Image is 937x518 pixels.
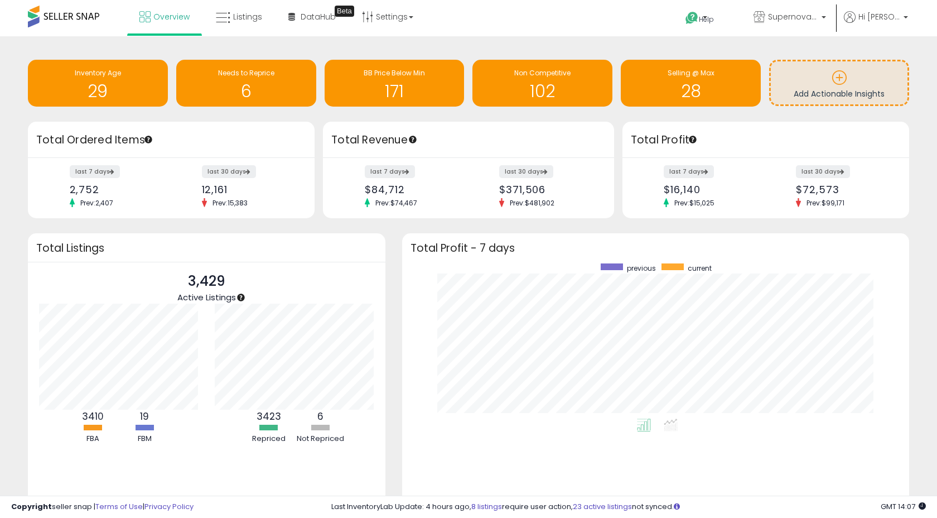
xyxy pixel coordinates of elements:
[82,410,104,423] b: 3410
[67,434,118,444] div: FBA
[626,82,755,100] h1: 28
[669,198,720,208] span: Prev: $15,025
[370,198,423,208] span: Prev: $74,467
[514,68,571,78] span: Non Competitive
[794,88,885,99] span: Add Actionable Insights
[11,501,52,512] strong: Copyright
[844,11,908,36] a: Hi [PERSON_NAME]
[317,410,323,423] b: 6
[33,82,162,100] h1: 29
[144,501,194,512] a: Privacy Policy
[621,60,761,107] a: Selling @ Max 28
[664,184,757,195] div: $16,140
[858,11,900,22] span: Hi [PERSON_NAME]
[202,165,256,178] label: last 30 days
[408,135,418,145] div: Tooltip anchor
[631,132,901,148] h3: Total Profit
[176,60,316,107] a: Needs to Reprice 6
[768,11,818,22] span: Supernova Co.
[95,501,143,512] a: Terms of Use
[478,82,607,100] h1: 102
[75,68,121,78] span: Inventory Age
[688,263,712,273] span: current
[233,11,262,22] span: Listings
[674,503,680,510] i: Click here to read more about un-synced listings.
[143,135,153,145] div: Tooltip anchor
[771,61,907,104] a: Add Actionable Insights
[331,502,926,512] div: Last InventoryLab Update: 4 hours ago, require user action, not synced.
[207,198,253,208] span: Prev: 15,383
[685,11,699,25] i: Get Help
[573,501,632,512] a: 23 active listings
[796,165,850,178] label: last 30 days
[177,291,236,303] span: Active Listings
[627,263,656,273] span: previous
[202,184,296,195] div: 12,161
[410,244,901,252] h3: Total Profit - 7 days
[499,184,595,195] div: $371,506
[504,198,560,208] span: Prev: $481,902
[471,501,502,512] a: 8 listings
[688,135,698,145] div: Tooltip anchor
[365,165,415,178] label: last 7 days
[70,184,163,195] div: 2,752
[36,244,377,252] h3: Total Listings
[364,68,425,78] span: BB Price Below Min
[177,271,236,292] p: 3,429
[296,434,346,444] div: Not Repriced
[472,60,612,107] a: Non Competitive 102
[244,434,294,444] div: Repriced
[236,292,246,303] div: Tooltip anchor
[335,6,354,17] div: Tooltip anchor
[182,82,311,100] h1: 6
[119,434,170,444] div: FBM
[75,198,119,208] span: Prev: 2,407
[325,60,465,107] a: BB Price Below Min 171
[28,60,168,107] a: Inventory Age 29
[11,502,194,512] div: seller snap | |
[330,82,459,100] h1: 171
[668,68,714,78] span: Selling @ Max
[140,410,149,423] b: 19
[677,3,736,36] a: Help
[664,165,714,178] label: last 7 days
[699,15,714,24] span: Help
[153,11,190,22] span: Overview
[801,198,850,208] span: Prev: $99,171
[881,501,926,512] span: 2025-09-12 14:07 GMT
[331,132,606,148] h3: Total Revenue
[301,11,336,22] span: DataHub
[365,184,460,195] div: $84,712
[499,165,553,178] label: last 30 days
[36,132,306,148] h3: Total Ordered Items
[218,68,274,78] span: Needs to Reprice
[796,184,890,195] div: $72,573
[257,410,281,423] b: 3423
[70,165,120,178] label: last 7 days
